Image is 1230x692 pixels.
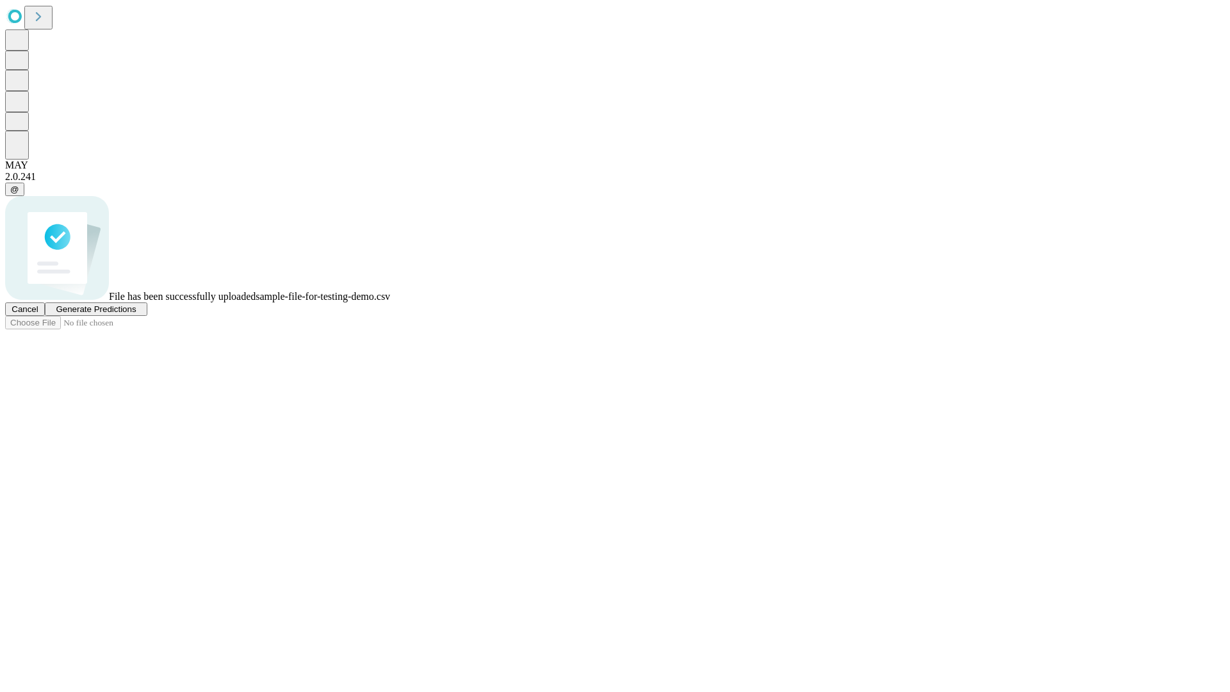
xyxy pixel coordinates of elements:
button: @ [5,183,24,196]
button: Generate Predictions [45,302,147,316]
span: @ [10,185,19,194]
button: Cancel [5,302,45,316]
div: MAY [5,160,1225,171]
span: sample-file-for-testing-demo.csv [256,291,390,302]
span: Generate Predictions [56,304,136,314]
span: Cancel [12,304,38,314]
span: File has been successfully uploaded [109,291,256,302]
div: 2.0.241 [5,171,1225,183]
